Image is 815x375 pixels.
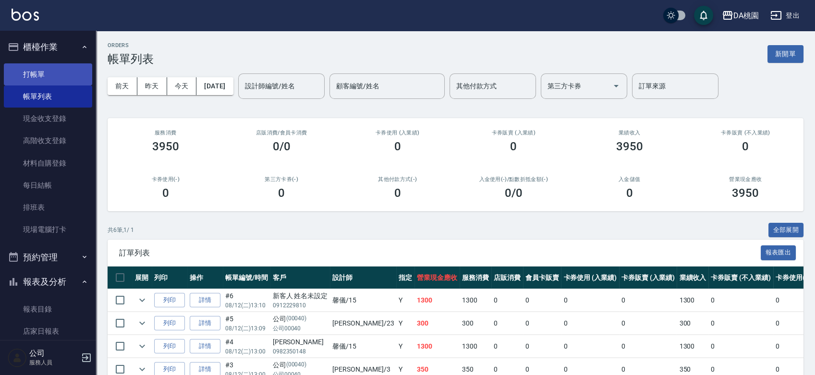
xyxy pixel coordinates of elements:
[330,312,396,335] td: [PERSON_NAME] /23
[767,49,803,58] a: 新開單
[4,245,92,270] button: 預約管理
[491,266,523,289] th: 店販消費
[768,223,804,238] button: 全部展開
[135,316,149,330] button: expand row
[394,140,401,153] h3: 0
[4,174,92,196] a: 每日結帳
[152,266,187,289] th: 列印
[225,347,268,356] p: 08/12 (二) 13:00
[626,186,633,200] h3: 0
[4,218,92,241] a: 現場電腦打卡
[619,335,677,358] td: 0
[4,130,92,152] a: 高階收支登錄
[677,335,708,358] td: 1300
[196,77,233,95] button: [DATE]
[273,301,328,310] p: 0912229810
[278,186,285,200] h3: 0
[583,130,676,136] h2: 業績收入
[154,316,185,331] button: 列印
[505,186,523,200] h3: 0 /0
[619,266,677,289] th: 卡券販賣 (入業績)
[414,266,460,289] th: 營業現金應收
[608,78,624,94] button: Open
[12,9,39,21] img: Logo
[137,77,167,95] button: 昨天
[223,266,270,289] th: 帳單編號/時間
[4,196,92,218] a: 排班表
[154,339,185,354] button: 列印
[187,266,223,289] th: 操作
[4,152,92,174] a: 材料自購登錄
[460,312,491,335] td: 300
[190,339,220,354] a: 詳情
[414,312,460,335] td: 300
[708,289,773,312] td: 0
[330,289,396,312] td: 馨儀 /15
[273,360,328,370] div: 公司
[460,266,491,289] th: 服務消費
[235,130,328,136] h2: 店販消費 /會員卡消費
[4,320,92,342] a: 店家日報表
[119,248,761,258] span: 訂單列表
[708,312,773,335] td: 0
[4,63,92,85] a: 打帳單
[190,316,220,331] a: 詳情
[135,339,149,353] button: expand row
[396,289,414,312] td: Y
[286,314,307,324] p: (00040)
[491,289,523,312] td: 0
[742,140,749,153] h3: 0
[190,293,220,308] a: 詳情
[223,289,270,312] td: #6
[396,335,414,358] td: Y
[108,226,134,234] p: 共 6 筆, 1 / 1
[223,312,270,335] td: #5
[761,248,796,257] a: 報表匯出
[619,312,677,335] td: 0
[273,324,328,333] p: 公司00040
[154,293,185,308] button: 列印
[396,312,414,335] td: Y
[273,291,328,301] div: 新客人 姓名未設定
[235,176,328,182] h2: 第三方卡券(-)
[694,6,713,25] button: save
[523,335,561,358] td: 0
[225,324,268,333] p: 08/12 (二) 13:09
[561,312,619,335] td: 0
[561,335,619,358] td: 0
[4,85,92,108] a: 帳單列表
[8,348,27,367] img: Person
[394,186,401,200] h3: 0
[677,312,708,335] td: 300
[270,266,330,289] th: 客戶
[708,335,773,358] td: 0
[718,6,763,25] button: DA桃園
[773,266,813,289] th: 卡券使用(-)
[119,130,212,136] h3: 服務消費
[152,140,179,153] h3: 3950
[467,176,560,182] h2: 入金使用(-) /點數折抵金額(-)
[414,335,460,358] td: 1300
[351,176,444,182] h2: 其他付款方式(-)
[273,347,328,356] p: 0982350148
[351,130,444,136] h2: 卡券使用 (入業績)
[223,335,270,358] td: #4
[273,337,328,347] div: [PERSON_NAME]
[761,245,796,260] button: 報表匯出
[286,360,307,370] p: (00040)
[677,266,708,289] th: 業績收入
[162,186,169,200] h3: 0
[732,186,759,200] h3: 3950
[619,289,677,312] td: 0
[330,335,396,358] td: 馨儀 /15
[108,77,137,95] button: 前天
[4,269,92,294] button: 報表及分析
[460,289,491,312] td: 1300
[733,10,759,22] div: DA桃園
[766,7,803,24] button: 登出
[523,312,561,335] td: 0
[773,312,813,335] td: 0
[491,312,523,335] td: 0
[414,289,460,312] td: 1300
[773,289,813,312] td: 0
